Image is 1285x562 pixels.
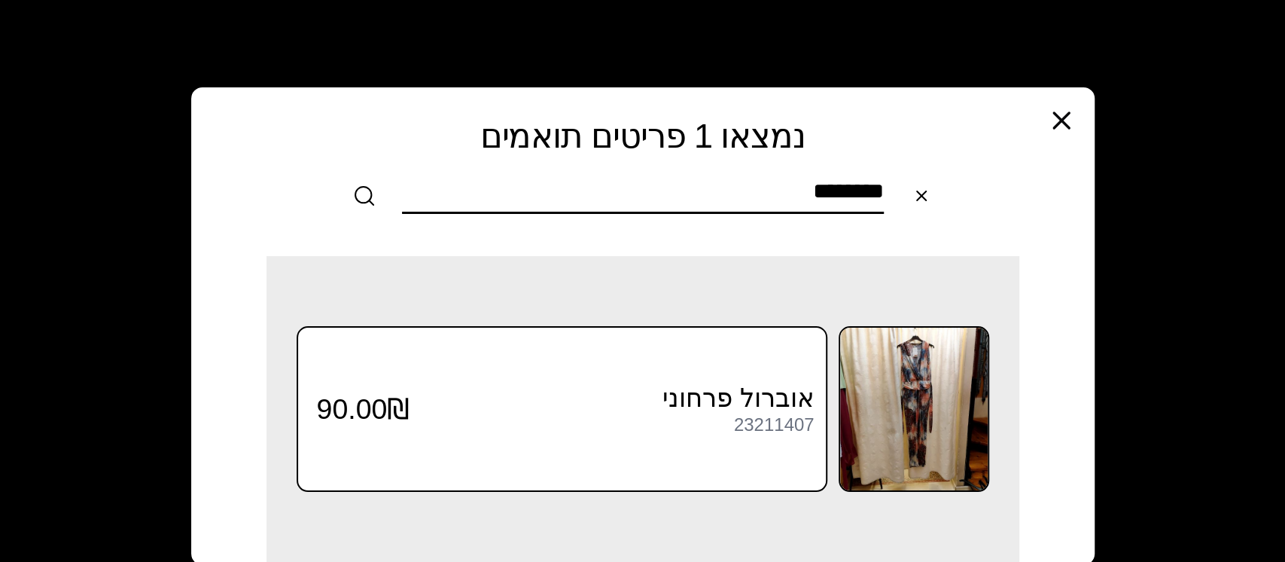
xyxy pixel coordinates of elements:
[410,383,814,414] h3: אוברול פרחוני
[734,415,815,435] div: 23211407
[840,328,988,490] img: אוברול פרחוני
[224,118,1061,155] h2: נמצאו 1 פריטים תואמים
[899,173,944,218] button: Clear search
[317,392,410,426] span: 90.00₪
